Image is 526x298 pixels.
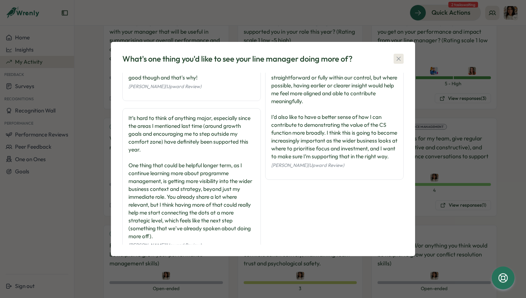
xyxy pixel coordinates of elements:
div: What's one thing you'd like to see your line manager doing more of? [122,53,352,64]
span: [PERSON_NAME] (Upward Review) [271,162,344,168]
div: One thing I’d really value more of is visibility on strategic updates that could impact Ops, part... [271,27,398,160]
span: [PERSON_NAME] (Upward Review) [128,83,201,89]
span: [PERSON_NAME] (Upward Review) [128,242,201,248]
div: It’s hard to think of anything major, especially since the areas I mentioned last time (around gr... [128,114,255,240]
